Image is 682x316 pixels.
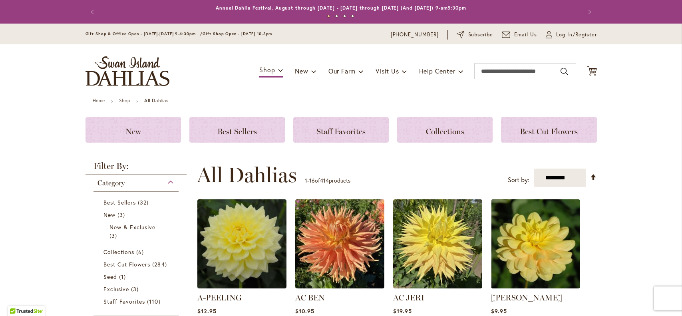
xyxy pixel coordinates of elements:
[393,282,482,290] a: AC Jeri
[502,31,537,39] a: Email Us
[393,307,412,315] span: $19.95
[197,282,286,290] a: A-Peeling
[85,31,203,36] span: Gift Shop & Office Open - [DATE]-[DATE] 9-4:30pm /
[97,179,125,187] span: Category
[144,97,169,103] strong: All Dahlias
[376,67,399,75] span: Visit Us
[295,293,325,302] a: AC BEN
[327,15,330,18] button: 1 of 4
[419,67,455,75] span: Help Center
[109,223,156,231] span: New & Exclusive
[328,67,356,75] span: Our Farm
[501,117,597,143] a: Best Cut Flowers
[457,31,493,39] a: Subscribe
[520,127,578,136] span: Best Cut Flowers
[293,117,389,143] a: Staff Favorites
[393,293,424,302] a: AC JERI
[351,15,354,18] button: 4 of 4
[343,15,346,18] button: 3 of 4
[125,127,141,136] span: New
[93,97,105,103] a: Home
[103,248,171,256] a: Collections
[119,97,130,103] a: Shop
[393,199,482,288] img: AC Jeri
[85,117,181,143] a: New
[295,307,314,315] span: $10.95
[491,282,580,290] a: AHOY MATEY
[320,177,329,184] span: 414
[197,307,217,315] span: $12.95
[147,297,162,306] span: 110
[136,248,146,256] span: 6
[103,199,136,206] span: Best Sellers
[295,67,308,75] span: New
[197,163,297,187] span: All Dahlias
[197,293,242,302] a: A-PEELING
[85,56,169,86] a: store logo
[397,117,493,143] a: Collections
[103,260,151,268] span: Best Cut Flowers
[117,211,127,219] span: 3
[217,127,257,136] span: Best Sellers
[103,298,145,305] span: Staff Favorites
[109,223,165,240] a: New &amp; Exclusive
[491,293,562,302] a: [PERSON_NAME]
[335,15,338,18] button: 2 of 4
[514,31,537,39] span: Email Us
[216,5,466,11] a: Annual Dahlia Festival, August through [DATE] - [DATE] through [DATE] (And [DATE]) 9-am5:30pm
[581,4,597,20] button: Next
[109,231,119,240] span: 3
[197,199,286,288] img: A-Peeling
[103,211,115,219] span: New
[103,198,171,207] a: Best Sellers
[295,199,384,288] img: AC BEN
[103,248,135,256] span: Collections
[203,31,272,36] span: Gift Shop Open - [DATE] 10-3pm
[103,260,171,268] a: Best Cut Flowers
[546,31,597,39] a: Log In/Register
[426,127,464,136] span: Collections
[491,307,507,315] span: $9.95
[491,199,580,288] img: AHOY MATEY
[305,174,350,187] p: - of products
[103,273,117,280] span: Seed
[295,282,384,290] a: AC BEN
[309,177,315,184] span: 16
[103,285,171,293] a: Exclusive
[119,272,128,281] span: 1
[152,260,169,268] span: 284
[316,127,366,136] span: Staff Favorites
[103,211,171,219] a: New
[189,117,285,143] a: Best Sellers
[556,31,597,39] span: Log In/Register
[468,31,493,39] span: Subscribe
[85,162,187,175] strong: Filter By:
[138,198,151,207] span: 32
[508,173,529,187] label: Sort by:
[103,285,129,293] span: Exclusive
[103,297,171,306] a: Staff Favorites
[103,272,171,281] a: Seed
[131,285,141,293] span: 3
[305,177,307,184] span: 1
[391,31,439,39] a: [PHONE_NUMBER]
[259,66,275,74] span: Shop
[85,4,101,20] button: Previous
